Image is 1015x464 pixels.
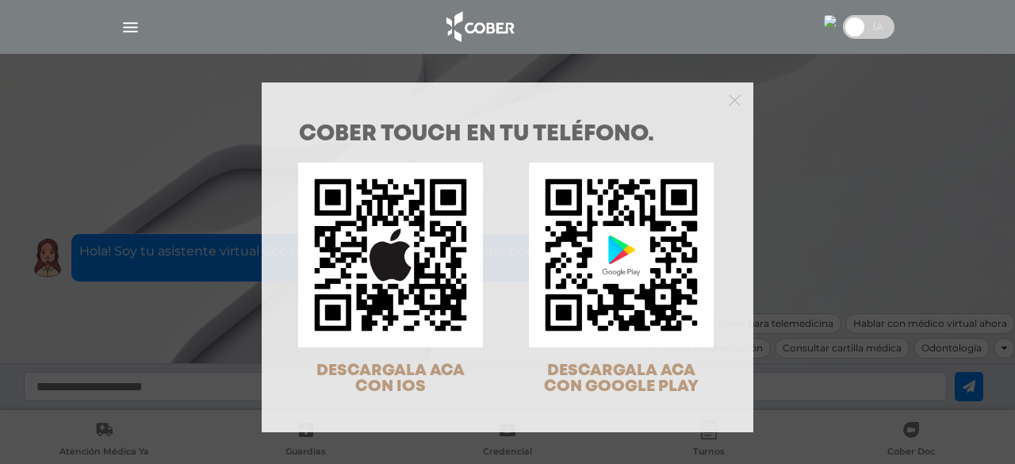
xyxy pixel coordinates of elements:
[298,163,483,347] img: qr-code
[729,92,741,106] button: Close
[544,363,699,394] span: DESCARGALA ACA CON GOOGLE PLAY
[299,124,716,146] h1: COBER TOUCH en tu teléfono.
[316,363,465,394] span: DESCARGALA ACA CON IOS
[529,163,714,347] img: qr-code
